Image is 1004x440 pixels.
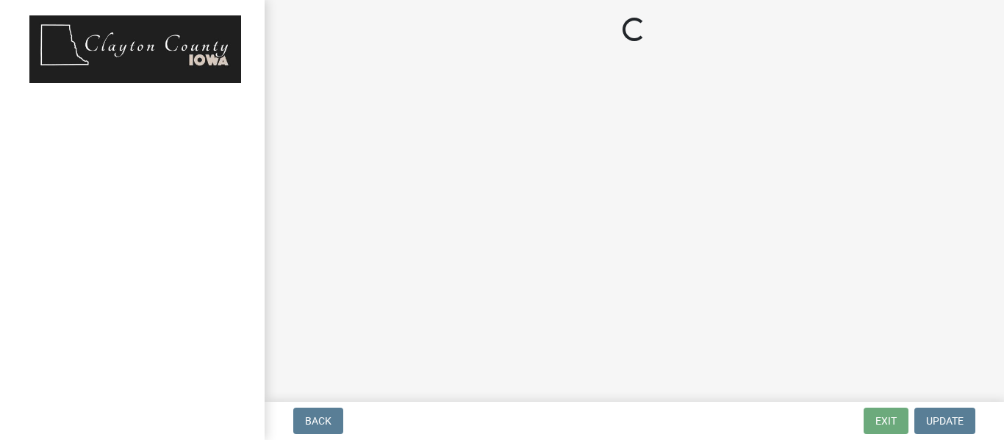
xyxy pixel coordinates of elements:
button: Exit [864,408,908,434]
span: Back [305,415,331,427]
img: Clayton County, Iowa [29,15,241,83]
button: Back [293,408,343,434]
button: Update [914,408,975,434]
span: Update [926,415,964,427]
